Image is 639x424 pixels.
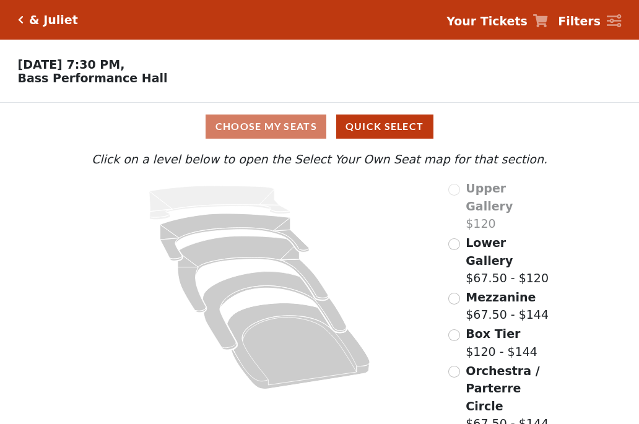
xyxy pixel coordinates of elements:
[466,181,513,213] span: Upper Gallery
[466,290,536,304] span: Mezzanine
[466,288,549,324] label: $67.50 - $144
[558,14,601,28] strong: Filters
[29,13,78,27] h5: & Juliet
[466,325,537,360] label: $120 - $144
[558,12,621,30] a: Filters
[466,236,513,267] span: Lower Gallery
[466,234,550,287] label: $67.50 - $120
[466,364,539,413] span: Orchestra / Parterre Circle
[446,12,548,30] a: Your Tickets
[160,214,310,261] path: Lower Gallery - Seats Available: 145
[227,303,370,389] path: Orchestra / Parterre Circle - Seats Available: 39
[336,115,433,139] button: Quick Select
[149,186,290,220] path: Upper Gallery - Seats Available: 0
[89,150,550,168] p: Click on a level below to open the Select Your Own Seat map for that section.
[446,14,528,28] strong: Your Tickets
[466,180,550,233] label: $120
[18,15,24,24] a: Click here to go back to filters
[466,327,520,340] span: Box Tier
